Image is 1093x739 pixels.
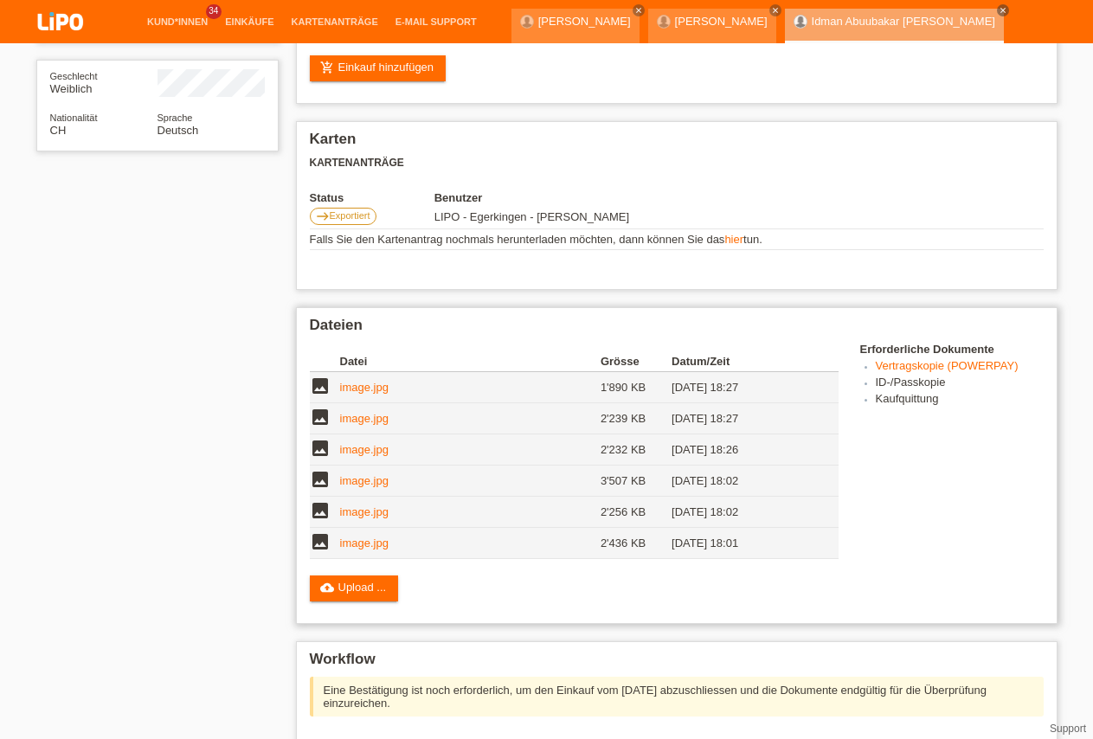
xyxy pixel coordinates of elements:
[310,438,331,459] i: image
[310,407,331,427] i: image
[999,6,1007,15] i: close
[601,528,672,559] td: 2'436 KB
[601,351,672,372] th: Grösse
[876,376,1044,392] li: ID-/Passkopie
[724,233,743,246] a: hier
[434,191,728,204] th: Benutzer
[310,157,1044,170] h3: Kartenanträge
[997,4,1009,16] a: close
[601,403,672,434] td: 2'239 KB
[672,528,813,559] td: [DATE] 18:01
[310,500,331,521] i: image
[672,497,813,528] td: [DATE] 18:02
[601,466,672,497] td: 3'507 KB
[320,581,334,594] i: cloud_upload
[310,229,1044,250] td: Falls Sie den Kartenantrag nochmals herunterladen möchten, dann können Sie das tun.
[310,131,1044,157] h2: Karten
[387,16,485,27] a: E-Mail Support
[283,16,387,27] a: Kartenanträge
[601,372,672,403] td: 1'890 KB
[206,4,222,19] span: 34
[50,69,158,95] div: Weiblich
[340,505,389,518] a: image.jpg
[860,343,1044,356] h4: Erforderliche Dokumente
[672,372,813,403] td: [DATE] 18:27
[634,6,643,15] i: close
[769,4,781,16] a: close
[675,15,768,28] a: [PERSON_NAME]
[538,15,631,28] a: [PERSON_NAME]
[50,112,98,123] span: Nationalität
[320,61,334,74] i: add_shopping_cart
[216,16,282,27] a: Einkäufe
[633,4,645,16] a: close
[330,210,370,221] span: Exportiert
[138,16,216,27] a: Kund*innen
[672,403,813,434] td: [DATE] 18:27
[340,381,389,394] a: image.jpg
[876,392,1044,408] li: Kaufquittung
[50,124,67,137] span: Schweiz
[310,575,399,601] a: cloud_uploadUpload ...
[601,434,672,466] td: 2'232 KB
[158,112,193,123] span: Sprache
[17,35,104,48] a: LIPO pay
[310,376,331,396] i: image
[1050,723,1086,735] a: Support
[310,191,434,204] th: Status
[812,15,995,28] a: Idman Abuubakar [PERSON_NAME]
[50,71,98,81] span: Geschlecht
[310,55,447,81] a: add_shopping_cartEinkauf hinzufügen
[876,359,1019,372] a: Vertragskopie (POWERPAY)
[672,351,813,372] th: Datum/Zeit
[340,443,389,456] a: image.jpg
[310,317,1044,343] h2: Dateien
[310,651,1044,677] h2: Workflow
[310,469,331,490] i: image
[316,209,330,223] i: east
[340,537,389,549] a: image.jpg
[771,6,780,15] i: close
[340,474,389,487] a: image.jpg
[310,531,331,552] i: image
[672,434,813,466] td: [DATE] 18:26
[340,351,601,372] th: Datei
[310,677,1044,717] div: Eine Bestätigung ist noch erforderlich, um den Einkauf vom [DATE] abzuschliessen und die Dokument...
[601,497,672,528] td: 2'256 KB
[158,124,199,137] span: Deutsch
[434,210,629,223] span: 15.05.2025
[340,412,389,425] a: image.jpg
[672,466,813,497] td: [DATE] 18:02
